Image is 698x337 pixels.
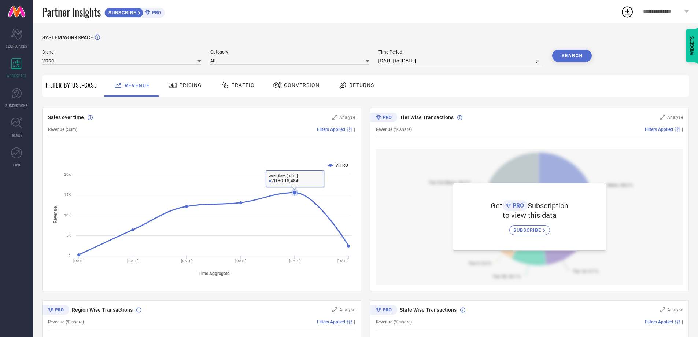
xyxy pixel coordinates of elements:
span: Revenue [125,83,149,88]
span: Pricing [179,82,202,88]
span: to view this data [503,211,557,220]
span: Traffic [232,82,254,88]
text: 15K [64,193,71,197]
span: FWD [13,162,20,168]
span: SUBSCRIBE [513,227,543,233]
span: Revenue (% share) [376,127,412,132]
div: Premium [42,305,69,316]
span: | [354,127,355,132]
span: Tier Wise Transactions [400,114,454,120]
svg: Zoom [660,307,665,312]
span: Revenue (% share) [376,319,412,325]
span: WORKSPACE [7,73,27,78]
text: 10K [64,213,71,217]
input: Select time period [378,56,543,65]
span: Analyse [339,307,355,312]
svg: Zoom [660,115,665,120]
div: Premium [370,305,397,316]
span: SUBSCRIBE [105,10,138,15]
span: TRENDS [10,132,23,138]
text: 5K [66,233,71,237]
span: PRO [150,10,161,15]
span: Region Wise Transactions [72,307,133,313]
span: Conversion [284,82,320,88]
span: State Wise Transactions [400,307,457,313]
tspan: Revenue [53,206,58,223]
span: Filters Applied [645,319,673,325]
text: [DATE] [181,259,192,263]
text: 20K [64,172,71,176]
span: Partner Insights [42,4,101,19]
tspan: Time Aggregate [199,271,230,276]
span: PRO [511,202,524,209]
button: Search [552,50,592,62]
span: Filter By Use-Case [46,81,97,89]
text: [DATE] [289,259,300,263]
span: Filters Applied [645,127,673,132]
span: Filters Applied [317,127,345,132]
span: SUGGESTIONS [5,103,28,108]
text: [DATE] [73,259,85,263]
span: SCORECARDS [6,43,27,49]
a: SUBSCRIBE [509,220,550,235]
span: | [682,127,683,132]
div: Open download list [621,5,634,18]
span: Filters Applied [317,319,345,325]
text: VITRO [335,163,348,168]
span: Analyse [667,307,683,312]
span: Subscription [528,201,568,210]
span: Revenue (Sum) [48,127,77,132]
text: [DATE] [337,259,349,263]
a: SUBSCRIBEPRO [104,6,165,18]
span: | [682,319,683,325]
span: Brand [42,50,201,55]
text: 0 [69,254,71,258]
span: Revenue (% share) [48,319,84,325]
span: Category [210,50,369,55]
span: Get [491,201,502,210]
svg: Zoom [332,115,337,120]
span: | [354,319,355,325]
text: [DATE] [127,259,139,263]
svg: Zoom [332,307,337,312]
div: Premium [370,113,397,124]
text: [DATE] [235,259,247,263]
span: SYSTEM WORKSPACE [42,34,93,40]
span: Returns [349,82,374,88]
span: Time Period [378,50,543,55]
span: Analyse [339,115,355,120]
span: Analyse [667,115,683,120]
span: Sales over time [48,114,84,120]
